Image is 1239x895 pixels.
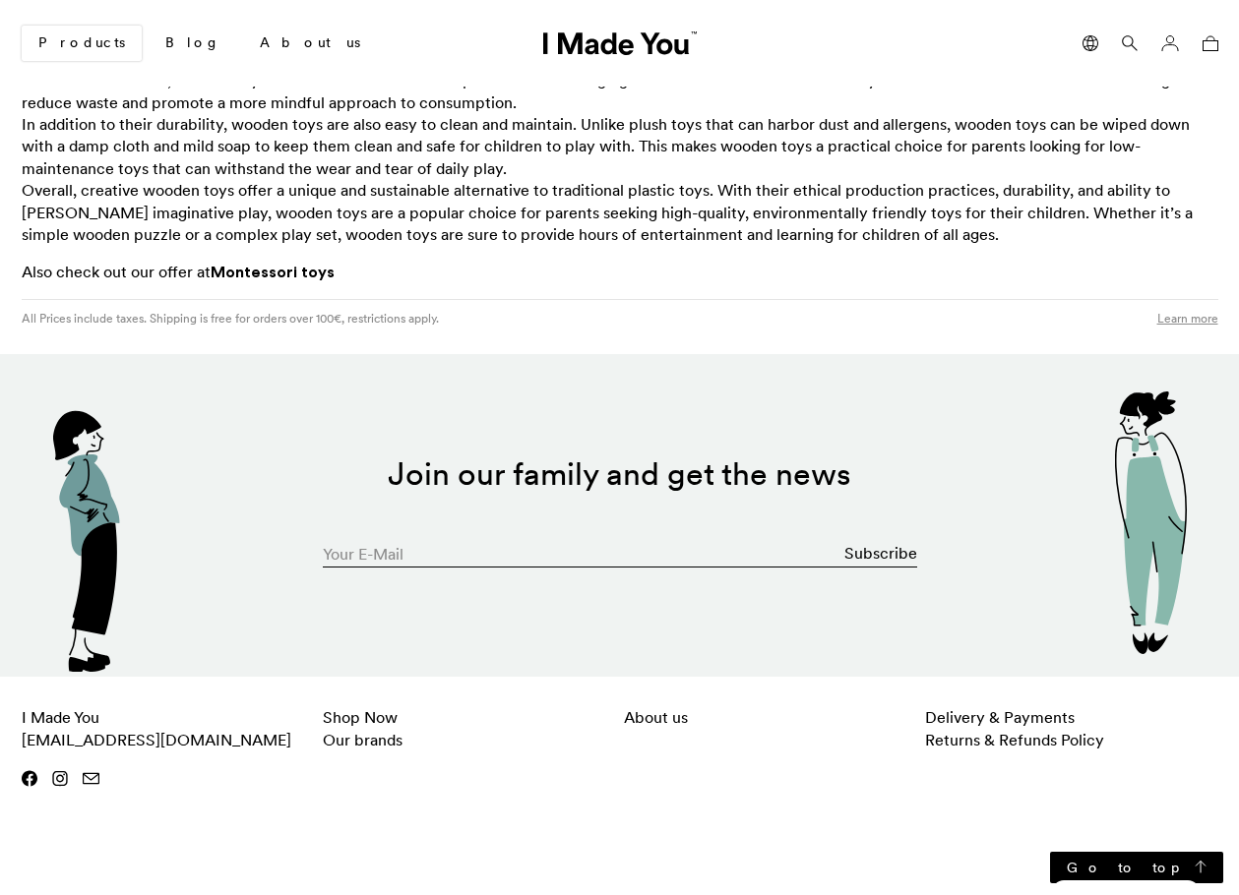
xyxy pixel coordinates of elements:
a: Delivery & Payments [925,707,1075,727]
p: All Prices include taxes. Shipping is free for orders over 100€, restrictions apply. [22,310,439,327]
p: I Made You [22,706,315,751]
a: Learn more [1157,310,1218,327]
a: [EMAIL_ADDRESS][DOMAIN_NAME] [22,730,291,749]
a: Returns & Refunds Policy [925,730,1104,749]
a: Shop Now [323,707,398,727]
a: Go to top [1050,852,1223,883]
a: About us [244,27,376,60]
h2: Join our family and get the news [94,455,1146,493]
button: Subscribe [844,533,917,572]
a: Our brands [323,730,403,749]
a: Products [22,26,142,61]
a: About us [624,707,688,727]
p: Also check out our offer at [22,261,1218,282]
a: Blog [150,27,236,60]
a: Montessori toys [211,262,335,281]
